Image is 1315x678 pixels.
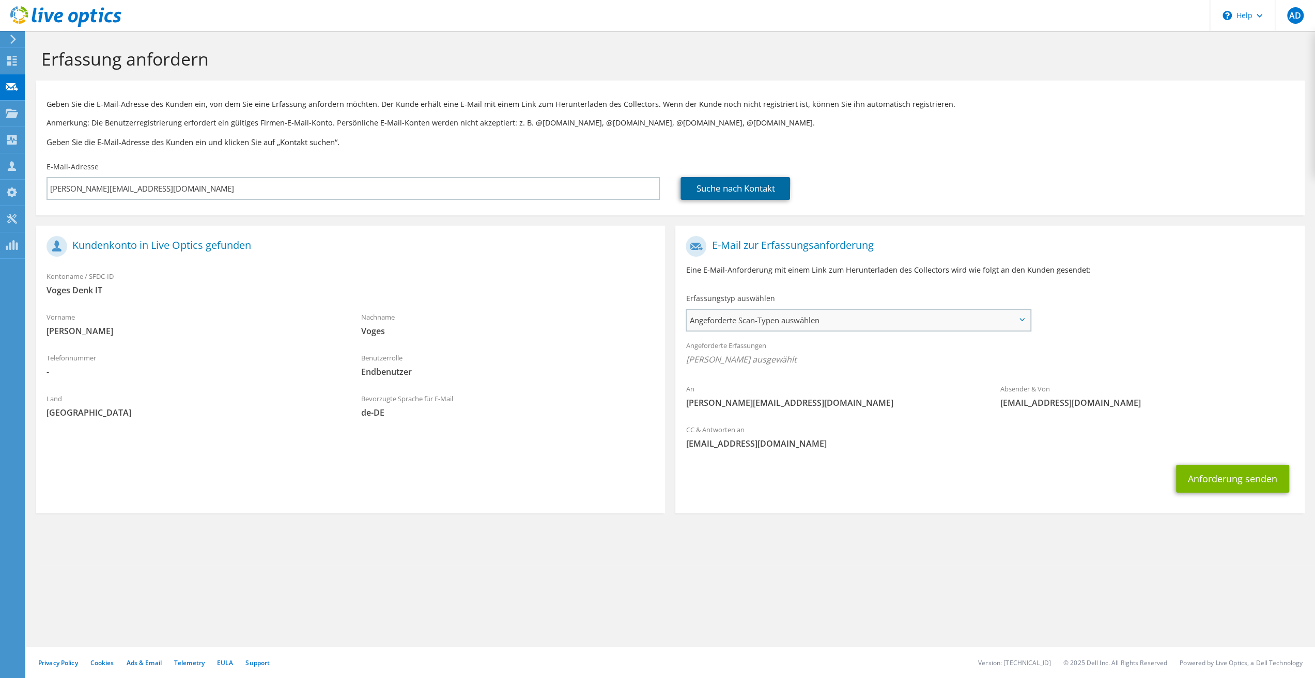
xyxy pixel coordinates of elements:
span: - [47,366,341,377]
div: Benutzerrolle [351,347,666,383]
div: CC & Antworten an [675,419,1304,454]
span: [EMAIL_ADDRESS][DOMAIN_NAME] [686,438,1294,449]
div: Angeforderte Erfassungen [675,335,1304,373]
h1: E-Mail zur Erfassungsanforderung [686,236,1289,257]
a: Support [245,658,270,667]
li: Version: [TECHNICAL_ID] [978,658,1051,667]
svg: \n [1223,11,1232,20]
span: [PERSON_NAME] ausgewählt [686,354,1294,365]
span: Voges Denk IT [47,285,655,296]
label: E-Mail-Adresse [47,162,99,172]
a: Telemetry [174,658,205,667]
span: [PERSON_NAME] [47,325,341,337]
div: Nachname [351,306,666,342]
h1: Kundenkonto in Live Optics gefunden [47,236,649,257]
span: [EMAIL_ADDRESS][DOMAIN_NAME] [1000,397,1294,408]
span: Endbenutzer [361,366,655,377]
div: Telefonnummer [36,347,351,383]
h1: Erfassung anfordern [41,48,1294,70]
div: Vorname [36,306,351,342]
h3: Geben Sie die E-Mail-Adresse des Kunden ein und klicken Sie auf „Kontakt suchen“. [47,136,1294,148]
span: Angeforderte Scan-Typen auswählen [687,310,1029,330]
div: An [675,378,990,414]
div: Land [36,388,351,423]
span: [PERSON_NAME][EMAIL_ADDRESS][DOMAIN_NAME] [686,397,980,408]
li: © 2025 Dell Inc. All Rights Reserved [1063,658,1167,667]
a: Suche nach Kontakt [680,177,790,200]
a: Ads & Email [127,658,162,667]
span: [GEOGRAPHIC_DATA] [47,407,341,418]
a: Cookies [90,658,114,667]
span: de-DE [361,407,655,418]
li: Powered by Live Optics, a Dell Technology [1180,658,1303,667]
span: Voges [361,325,655,337]
p: Geben Sie die E-Mail-Adresse des Kunden ein, von dem Sie eine Erfassung anfordern möchten. Der Ku... [47,99,1294,110]
label: Erfassungstyp auswählen [686,293,775,304]
p: Anmerkung: Die Benutzerregistrierung erfordert ein gültiges Firmen-E-Mail-Konto. Persönliche E-Ma... [47,117,1294,129]
div: Bevorzugte Sprache für E-Mail [351,388,666,423]
a: Privacy Policy [38,658,78,667]
div: Absender & Von [990,378,1305,414]
span: AD [1287,7,1304,24]
div: Kontoname / SFDC-ID [36,265,665,301]
p: Eine E-Mail-Anforderung mit einem Link zum Herunterladen des Collectors wird wie folgt an den Kun... [686,264,1294,276]
button: Anforderung senden [1176,465,1289,493]
a: EULA [217,658,233,667]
